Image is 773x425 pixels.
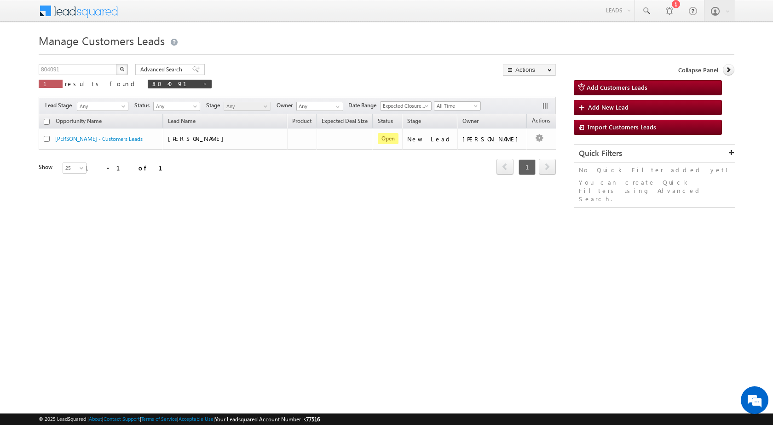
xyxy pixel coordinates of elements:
div: [PERSON_NAME] [462,135,523,143]
a: About [89,416,102,422]
a: next [539,160,556,175]
span: results found [65,80,138,87]
textarea: Type your message and hit 'Enter' [12,85,168,276]
span: 1 [43,80,58,87]
em: Start Chat [125,284,167,296]
a: prev [496,160,513,175]
a: Any [153,102,200,111]
div: Show [39,163,55,171]
div: Quick Filters [574,145,735,163]
span: 77516 [306,416,320,423]
a: [PERSON_NAME] - Customers Leads [55,135,143,142]
span: Opportunity Name [56,117,102,124]
img: Search [120,67,124,71]
span: 25 [63,164,87,172]
span: All Time [434,102,478,110]
span: Stage [206,101,224,110]
p: You can create Quick Filters using Advanced Search. [579,178,730,203]
span: © 2025 LeadSquared | | | | | [39,415,320,424]
a: Expected Deal Size [317,116,372,128]
span: [PERSON_NAME] [168,134,228,142]
a: Contact Support [104,416,140,422]
a: Terms of Service [141,416,177,422]
span: Manage Customers Leads [39,33,165,48]
span: Status [134,101,153,110]
span: Collapse Panel [678,66,718,74]
span: Expected Deal Size [322,117,368,124]
a: All Time [434,101,481,111]
a: Any [77,102,128,111]
p: No Quick Filter added yet! [579,166,730,174]
span: Any [224,102,268,111]
span: Any [154,102,197,111]
span: next [539,159,556,175]
span: prev [496,159,513,175]
div: Minimize live chat window [151,5,173,27]
input: Type to Search [296,102,343,111]
span: Add New Lead [588,103,629,111]
button: Actions [503,64,556,76]
span: Import Customers Leads [588,123,656,131]
input: Check all records [44,119,50,125]
img: d_60004797649_company_0_60004797649 [16,48,39,60]
span: 804091 [152,80,198,87]
span: Any [77,102,125,111]
span: 1 [519,159,536,175]
a: Stage [403,116,426,128]
a: Status [373,116,398,128]
span: Add Customers Leads [587,83,647,91]
div: New Lead [407,135,453,143]
a: Any [224,102,271,111]
a: 25 [63,163,87,174]
span: Open [378,133,398,144]
a: Show All Items [331,102,342,111]
span: Lead Name [163,116,200,128]
span: Actions [527,116,555,128]
div: 1 - 1 of 1 [85,163,173,173]
span: Your Leadsquared Account Number is [215,416,320,423]
a: Expected Closure Date [380,101,432,111]
span: Expected Closure Date [381,102,428,110]
span: Stage [407,117,421,124]
span: Product [292,117,312,124]
span: Lead Stage [45,101,75,110]
span: Date Range [348,101,380,110]
span: Owner [277,101,296,110]
span: Owner [462,117,479,124]
a: Acceptable Use [179,416,213,422]
div: Chat with us now [48,48,155,60]
a: Opportunity Name [51,116,106,128]
span: Advanced Search [140,65,185,74]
